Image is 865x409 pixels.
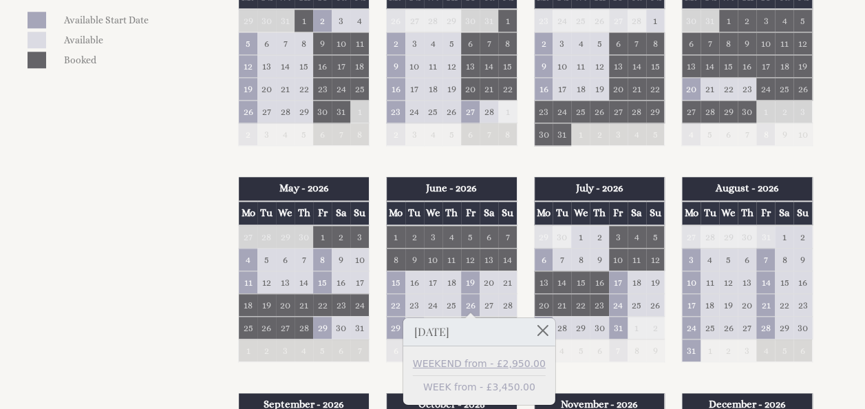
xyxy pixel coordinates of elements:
[257,32,276,55] td: 6
[480,9,498,32] td: 31
[701,78,719,101] td: 21
[701,271,719,293] td: 11
[386,201,405,225] th: Mo
[682,9,701,32] td: 30
[276,225,295,249] td: 29
[332,248,350,271] td: 9
[461,78,480,101] td: 20
[628,225,646,249] td: 4
[793,78,812,101] td: 26
[405,9,424,32] td: 27
[424,101,442,123] td: 25
[682,123,701,146] td: 4
[646,55,665,78] td: 15
[609,248,628,271] td: 10
[295,248,313,271] td: 7
[480,225,498,249] td: 6
[461,201,480,225] th: Fr
[682,177,813,200] th: August - 2026
[405,78,424,101] td: 17
[590,225,608,249] td: 2
[682,32,701,55] td: 6
[442,123,461,146] td: 5
[498,123,517,146] td: 8
[350,123,369,146] td: 8
[682,78,701,101] td: 20
[239,177,370,200] th: May - 2026
[332,55,350,78] td: 17
[682,201,701,225] th: Mo
[646,271,665,293] td: 19
[257,55,276,78] td: 13
[571,9,590,32] td: 25
[609,78,628,101] td: 20
[646,78,665,101] td: 22
[295,32,313,55] td: 8
[609,225,628,249] td: 3
[405,101,424,123] td: 24
[239,32,257,55] td: 5
[609,55,628,78] td: 13
[756,271,775,293] td: 14
[609,32,628,55] td: 6
[628,201,646,225] th: Sa
[350,271,369,293] td: 17
[424,271,442,293] td: 17
[461,101,480,123] td: 27
[480,248,498,271] td: 13
[553,271,571,293] td: 14
[646,32,665,55] td: 8
[719,225,738,249] td: 29
[332,225,350,249] td: 2
[553,32,571,55] td: 3
[461,32,480,55] td: 6
[295,123,313,146] td: 5
[590,271,608,293] td: 16
[775,101,793,123] td: 2
[61,52,210,68] dd: Booked
[461,271,480,293] td: 19
[793,32,812,55] td: 12
[350,225,369,249] td: 3
[276,78,295,101] td: 21
[719,201,738,225] th: We
[793,271,812,293] td: 16
[313,55,332,78] td: 16
[332,78,350,101] td: 24
[553,225,571,249] td: 30
[257,271,276,293] td: 12
[534,55,553,78] td: 9
[590,32,608,55] td: 5
[701,225,719,249] td: 28
[719,271,738,293] td: 12
[295,9,313,32] td: 1
[239,55,257,78] td: 12
[534,9,553,32] td: 23
[257,123,276,146] td: 3
[442,78,461,101] td: 19
[553,78,571,101] td: 17
[553,248,571,271] td: 7
[332,32,350,55] td: 10
[332,293,350,316] td: 23
[257,101,276,123] td: 27
[719,55,738,78] td: 15
[498,78,517,101] td: 22
[498,101,517,123] td: 1
[738,248,756,271] td: 6
[257,225,276,249] td: 28
[719,101,738,123] td: 29
[480,201,498,225] th: Sa
[498,201,517,225] th: Su
[534,201,553,225] th: Mo
[646,9,665,32] td: 1
[413,357,546,371] a: WEEKEND from - £2,950.00
[424,293,442,316] td: 24
[239,78,257,101] td: 19
[405,201,424,225] th: Tu
[756,9,775,32] td: 3
[405,32,424,55] td: 3
[313,271,332,293] td: 15
[405,271,424,293] td: 16
[756,201,775,225] th: Fr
